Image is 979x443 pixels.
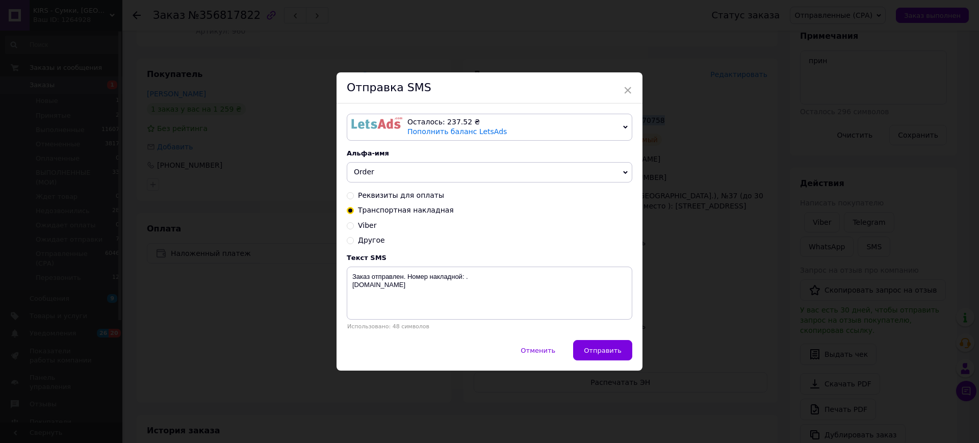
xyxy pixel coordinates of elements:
span: Альфа-имя [347,149,389,157]
textarea: Заказ отправлен. Номер накладной: . [DOMAIN_NAME] [347,267,632,320]
span: Отправить [584,347,622,354]
span: Order [354,168,374,176]
div: Использовано: 48 символов [347,323,632,330]
span: Транспортная накладная [358,206,454,214]
button: Отправить [573,340,632,360]
span: Viber [358,221,376,229]
span: Реквизиты для оплаты [358,191,444,199]
div: Текст SMS [347,254,632,262]
a: Пополнить баланс LetsAds [407,127,507,136]
span: × [623,82,632,99]
div: Отправка SMS [337,72,642,103]
span: Другое [358,236,385,244]
div: Осталось: 237.52 ₴ [407,117,619,127]
span: Отменить [521,347,555,354]
button: Отменить [510,340,566,360]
